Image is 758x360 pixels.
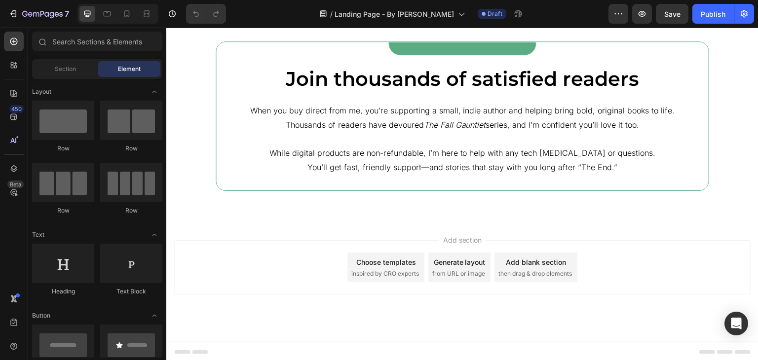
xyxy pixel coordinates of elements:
[61,118,531,133] p: While digital products are non-refundable, I’m here to help with any tech [MEDICAL_DATA] or quest...
[32,206,94,215] div: Row
[701,9,725,19] div: Publish
[147,308,162,324] span: Toggle open
[332,242,406,251] span: then drag & drop elements
[330,9,333,19] span: /
[61,133,531,147] p: You’ll get fast, friendly support—and stories that stay with you long after “The End.”
[118,65,141,73] span: Element
[266,242,319,251] span: from URL or image
[724,312,748,335] div: Open Intercom Messenger
[7,180,24,188] div: Beta
[488,9,502,18] span: Draft
[100,287,162,296] div: Text Block
[65,8,69,20] p: 7
[32,144,94,153] div: Row
[190,229,250,240] div: Choose templates
[267,229,319,240] div: Generate layout
[258,92,320,102] i: The Fall Gauntlet
[32,311,50,320] span: Button
[335,9,454,19] span: Landing Page - By [PERSON_NAME]
[32,87,51,96] span: Layout
[166,28,758,360] iframe: Design area
[664,10,681,18] span: Save
[4,4,74,24] button: 7
[32,287,94,296] div: Heading
[100,144,162,153] div: Row
[9,105,24,113] div: 450
[147,227,162,243] span: Toggle open
[55,65,76,73] span: Section
[340,229,400,240] div: Add blank section
[692,4,734,24] button: Publish
[32,230,44,239] span: Text
[100,206,162,215] div: Row
[185,242,253,251] span: inspired by CRO experts
[656,4,688,24] button: Save
[32,32,162,51] input: Search Sections & Elements
[273,207,320,217] span: Add section
[186,4,226,24] div: Undo/Redo
[147,84,162,100] span: Toggle open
